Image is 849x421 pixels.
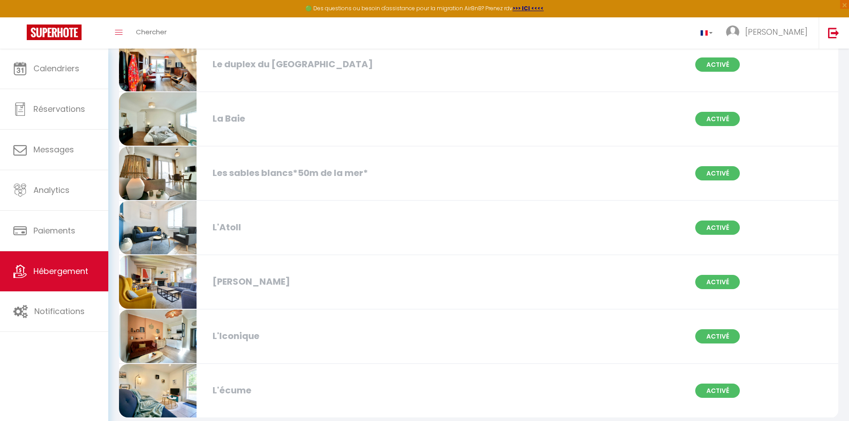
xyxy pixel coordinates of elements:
span: Hébergement [33,266,88,277]
span: Activé [695,329,740,343]
span: [PERSON_NAME] [745,26,808,37]
a: ... [PERSON_NAME] [719,17,819,49]
span: Messages [33,144,74,155]
img: Super Booking [27,25,82,40]
span: Activé [695,112,740,126]
span: Réservations [33,103,85,114]
div: [PERSON_NAME] [208,275,440,289]
span: Calendriers [33,63,79,74]
div: L'écume [208,384,440,397]
span: Paiements [33,225,75,236]
img: ... [726,25,739,39]
span: Notifications [34,306,85,317]
span: Activé [695,166,740,180]
div: L'Iconique [208,329,440,343]
span: Activé [695,275,740,289]
span: Chercher [136,27,167,37]
span: Activé [695,221,740,235]
a: Chercher [129,17,173,49]
a: >>> ICI <<<< [513,4,544,12]
span: Activé [695,57,740,72]
span: Analytics [33,184,70,196]
div: Le duplex du [GEOGRAPHIC_DATA] [208,57,440,71]
img: logout [828,27,839,38]
span: Activé [695,384,740,398]
div: La Baie [208,112,440,126]
div: L'Atoll [208,221,440,234]
div: Les sables blancs*50m de la mer* [208,166,440,180]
